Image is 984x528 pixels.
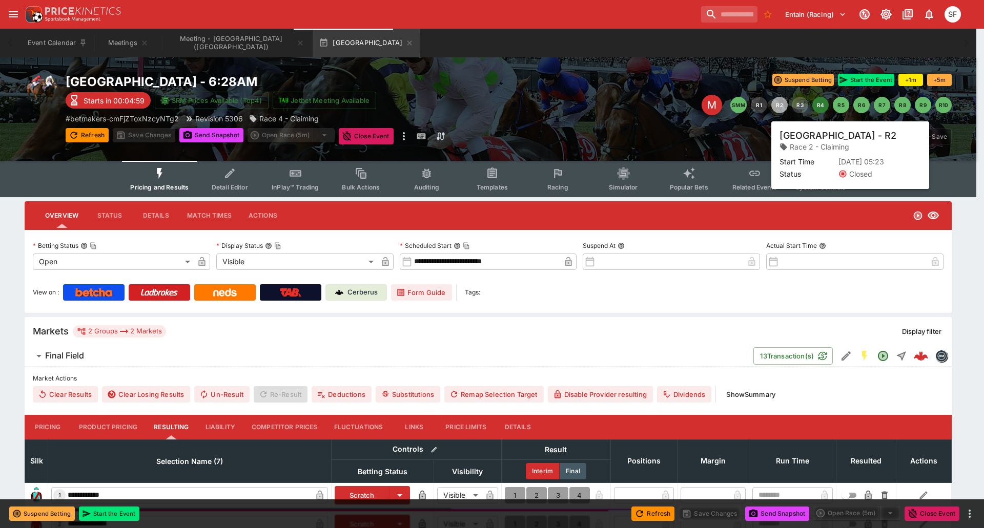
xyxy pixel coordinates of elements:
[853,97,870,113] button: R6
[155,92,269,109] button: SRM Prices Available (Top4)
[391,415,437,439] button: Links
[4,5,23,24] button: open drawer
[945,6,961,23] div: Sugaluopea Filipaina
[313,29,420,57] button: [GEOGRAPHIC_DATA]
[145,455,234,468] span: Selection Name (7)
[833,97,849,113] button: R5
[179,128,243,142] button: Send Snapshot
[927,74,952,86] button: +5m
[548,487,568,503] button: 3
[346,466,419,478] span: Betting Status
[66,74,509,90] h2: Copy To Clipboard
[79,506,139,521] button: Start the Event
[87,203,133,228] button: Status
[477,183,508,191] span: Templates
[867,131,893,142] p: Override
[28,487,45,503] img: runner 1
[670,183,708,191] span: Popular Bets
[877,5,895,24] button: Toggle light/dark mode
[216,241,263,250] p: Display Status
[913,210,923,221] svg: Open
[935,350,948,362] div: betmakers
[894,97,911,113] button: R8
[779,6,852,23] button: Select Tenant
[197,415,243,439] button: Liability
[963,508,976,520] button: more
[896,323,948,340] button: Display filter
[896,439,951,482] th: Actions
[194,386,249,403] button: Un-Result
[941,3,964,26] button: Sugaluopea Filipaina
[855,347,874,365] button: SGM Enabled
[77,325,162,337] div: 2 Groups 2 Markets
[437,487,482,503] div: Visible
[569,487,590,503] button: 4
[274,242,281,249] button: Copy To Clipboard
[441,466,494,478] span: Visibility
[771,97,788,113] button: R2
[45,7,121,15] img: PriceKinetics
[33,386,98,403] button: Clear Results
[71,415,146,439] button: Product Pricing
[927,209,939,222] svg: Visible
[25,74,57,107] img: horse_racing.png
[240,203,286,228] button: Actions
[657,386,711,403] button: Dividends
[505,487,525,503] button: 1
[280,288,301,297] img: TabNZ
[745,506,809,521] button: Send Snapshot
[501,439,610,459] th: Result
[25,439,48,482] th: Silk
[838,74,894,86] button: Start the Event
[347,287,378,298] p: Cerberus
[400,241,452,250] p: Scheduled Start
[609,183,638,191] span: Simulator
[339,128,394,144] button: Close Event
[45,17,100,22] img: Sportsbook Management
[898,74,923,86] button: +1m
[812,97,829,113] button: R4
[122,161,854,197] div: Event type filters
[837,347,855,365] button: Edit Detail
[414,183,439,191] span: Auditing
[163,29,311,57] button: Meeting - Gulfstream Park (USA)
[216,254,377,270] div: Visible
[95,29,161,57] button: Meetings
[33,254,194,270] div: Open
[772,74,834,86] button: Suspend Betting
[631,506,674,521] button: Refresh
[915,131,947,142] p: Auto-Save
[836,439,896,482] th: Resulted
[312,386,372,403] button: Deductions
[877,350,889,362] svg: Open
[335,288,343,297] img: Cerberus
[813,506,900,520] div: split button
[720,386,782,403] button: ShowSummary
[427,443,441,456] button: Bulk edit
[914,349,928,363] div: b70a69ce-6162-4364-b8a6-06c8b7913d96
[548,386,653,403] button: Disable Provider resulting
[33,325,69,337] h5: Markets
[911,346,931,366] a: b70a69ce-6162-4364-b8a6-06c8b7913d96
[730,97,952,113] nav: pagination navigation
[795,183,846,191] span: System Controls
[335,486,389,504] button: Scratch
[33,241,78,250] p: Betting Status
[905,506,959,521] button: Close Event
[66,113,179,124] p: Copy To Clipboard
[444,386,544,403] button: Remap Selection Target
[495,415,541,439] button: Details
[326,415,392,439] button: Fluctuations
[915,97,931,113] button: R9
[560,463,586,479] button: Final
[45,350,84,361] h6: Final Field
[914,349,928,363] img: logo-cerberus--red.svg
[702,95,722,115] div: Edit Meeting
[465,284,480,301] label: Tags:
[213,288,236,297] img: Neds
[701,6,757,23] input: search
[898,5,917,24] button: Documentation
[874,347,892,365] button: Open
[259,113,319,124] p: Race 4 - Claiming
[766,241,817,250] p: Actual Start Time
